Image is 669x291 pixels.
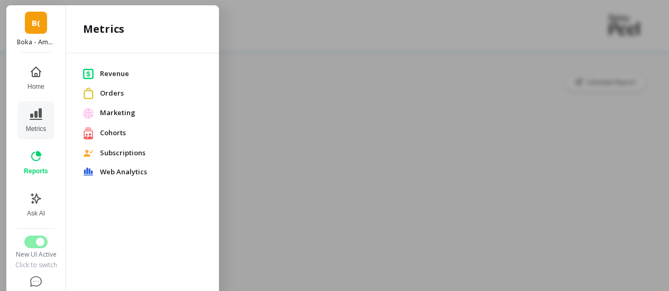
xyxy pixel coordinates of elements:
p: Boka - Amazon (Essor) [17,38,56,46]
img: [object Object] [83,88,94,99]
img: [object Object] [83,68,94,79]
span: Orders [100,88,202,99]
button: Reports [17,144,54,182]
button: Metrics [17,101,54,139]
span: Metrics [26,125,47,133]
button: Home [17,59,54,97]
div: New UI Active [13,250,58,259]
h2: Metrics [83,22,124,36]
img: [object Object] [83,149,94,157]
div: Click to switch [13,261,58,269]
img: [object Object] [83,127,94,140]
button: Switch to Legacy UI [24,236,48,248]
span: Revenue [100,69,202,79]
span: Web Analytics [100,167,202,177]
button: Ask AI [17,186,54,224]
span: B( [32,17,40,29]
span: Ask AI [27,209,45,218]
img: [object Object] [83,108,94,118]
span: Home [28,82,44,91]
img: [object Object] [83,167,94,176]
span: Marketing [100,108,202,118]
span: Subscriptions [100,148,202,158]
span: Cohorts [100,128,202,138]
span: Reports [24,167,48,175]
